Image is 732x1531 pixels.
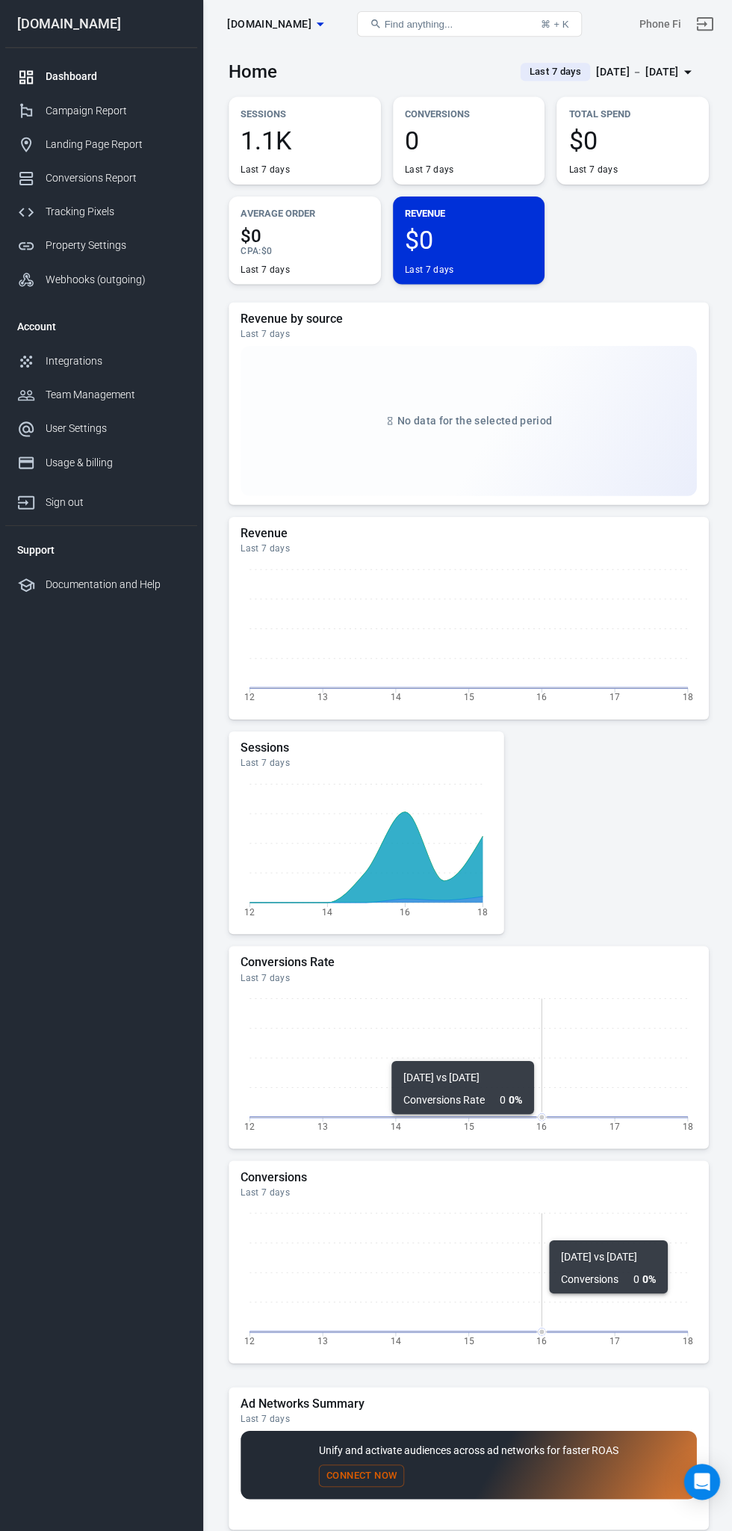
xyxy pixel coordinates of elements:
[462,1330,472,1340] tspan: 15
[534,1330,545,1340] tspan: 16
[403,205,531,220] p: Revenue
[240,310,694,325] h5: Revenue by source
[389,1330,400,1340] tspan: 14
[681,1458,717,1494] div: Open Intercom Messenger
[46,69,184,84] div: Dashboard
[240,1407,694,1419] div: Last 7 days
[240,226,367,244] span: $0
[389,689,400,699] tspan: 14
[356,11,580,37] button: Find anything...⌘ + K
[240,105,367,121] p: Sessions
[5,377,196,410] a: Team Management
[5,17,196,31] div: [DOMAIN_NAME]
[5,60,196,93] a: Dashboard
[240,524,694,539] h5: Revenue
[260,245,270,256] span: $0
[240,968,694,980] div: Last 7 days
[46,237,184,253] div: Property Settings
[607,1116,618,1127] tspan: 17
[5,343,196,377] a: Integrations
[403,163,452,175] div: Last 7 days
[220,10,328,38] button: [DOMAIN_NAME]
[46,419,184,435] div: User Settings
[228,61,276,82] h3: Home
[539,19,566,30] div: ⌘ + K
[566,163,615,175] div: Last 7 days
[46,492,184,508] div: Sign out
[244,1116,254,1127] tspan: 12
[5,444,196,477] a: Usage & billing
[316,1330,326,1340] tspan: 13
[5,262,196,295] a: Webhooks (outgoing)
[240,262,288,274] div: Last 7 days
[506,60,706,84] button: Last 7 days[DATE] － [DATE]
[684,6,720,42] a: Sign out
[240,205,367,220] p: Average Order
[46,203,184,219] div: Tracking Pixels
[680,1330,690,1340] tspan: 18
[46,270,184,286] div: Webhooks (outgoing)
[240,737,490,752] h5: Sessions
[316,1116,326,1127] tspan: 13
[5,127,196,161] a: Landing Page Report
[5,228,196,262] a: Property Settings
[240,540,694,552] div: Last 7 days
[607,1330,618,1340] tspan: 17
[5,194,196,228] a: Tracking Pixels
[5,307,196,343] li: Account
[403,127,531,152] span: 0
[403,226,531,252] span: $0
[240,327,694,338] div: Last 7 days
[240,163,288,175] div: Last 7 days
[462,689,472,699] tspan: 15
[240,1165,694,1180] h5: Conversions
[5,410,196,444] a: User Settings
[389,1116,400,1127] tspan: 14
[240,127,367,152] span: 1.1K
[403,105,531,121] p: Conversions
[398,903,409,913] tspan: 16
[46,170,184,185] div: Conversions Report
[244,689,254,699] tspan: 12
[46,453,184,468] div: Usage & billing
[240,1391,694,1405] h5: Ad Networks Summary
[240,1181,694,1193] div: Last 7 days
[566,105,694,121] p: Total Spend
[317,1459,403,1482] button: Connect Now
[680,689,690,699] tspan: 18
[244,903,254,913] tspan: 12
[383,19,451,30] span: Find anything...
[594,63,676,81] div: [DATE] － [DATE]
[240,754,490,766] div: Last 7 days
[534,689,545,699] tspan: 16
[240,245,260,256] span: CPA :
[5,530,196,566] li: Support
[5,477,196,517] a: Sign out
[317,1437,616,1453] p: Unify and activate audiences across ad networks for faster ROAS
[46,102,184,118] div: Campaign Report
[680,1116,690,1127] tspan: 18
[46,136,184,152] div: Landing Page Report
[316,689,326,699] tspan: 13
[226,15,310,34] span: xsocia.com
[244,1330,254,1340] tspan: 12
[396,413,550,425] span: No data for the selected period
[46,386,184,401] div: Team Management
[476,903,486,913] tspan: 18
[46,352,184,368] div: Integrations
[5,161,196,194] a: Conversions Report
[521,64,585,79] span: Last 7 days
[321,903,332,913] tspan: 14
[462,1116,472,1127] tspan: 15
[636,16,678,32] div: Account id: eIKT7iUG
[46,575,184,590] div: Documentation and Help
[5,93,196,127] a: Campaign Report
[240,951,694,966] h5: Conversions Rate
[607,689,618,699] tspan: 17
[534,1116,545,1127] tspan: 16
[403,262,452,274] div: Last 7 days
[566,127,694,152] span: $0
